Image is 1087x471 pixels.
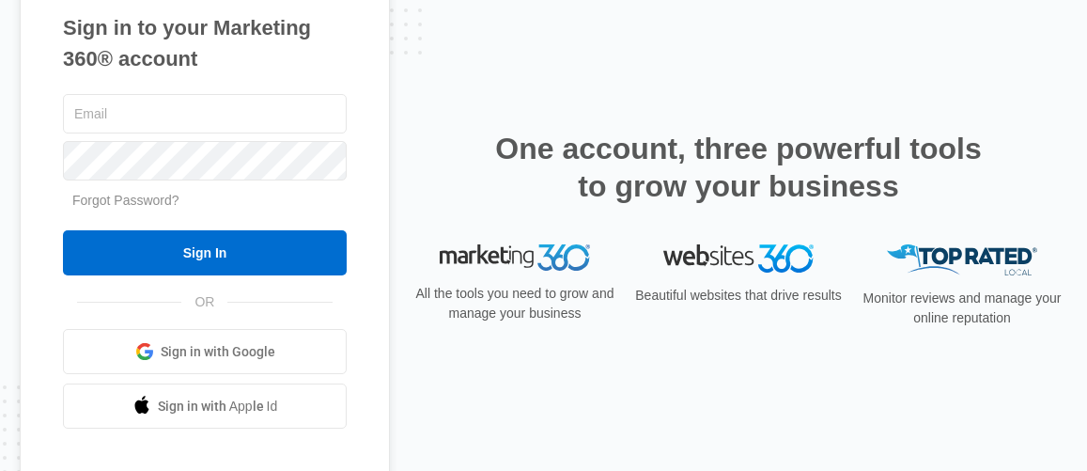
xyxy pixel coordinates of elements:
[63,384,347,429] a: Sign in with Apple Id
[181,292,227,312] span: OR
[63,12,347,74] h1: Sign in to your Marketing 360® account
[489,130,987,205] h2: One account, three powerful tools to grow your business
[857,289,1067,328] p: Monitor reviews and manage your online reputation
[63,230,347,275] input: Sign In
[63,329,347,374] a: Sign in with Google
[72,193,179,208] a: Forgot Password?
[440,244,590,271] img: Marketing 360
[63,94,347,133] input: Email
[410,284,620,323] p: All the tools you need to grow and manage your business
[161,342,275,362] span: Sign in with Google
[663,244,814,272] img: Websites 360
[887,244,1037,275] img: Top Rated Local
[158,397,278,416] span: Sign in with Apple Id
[633,286,844,306] p: Beautiful websites that drive results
